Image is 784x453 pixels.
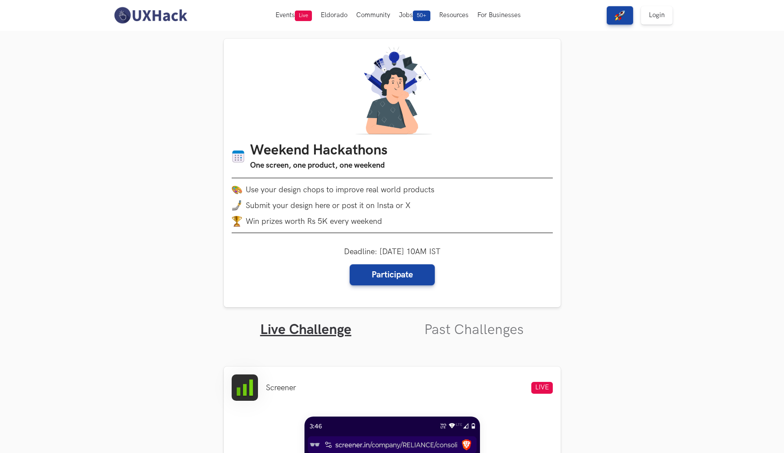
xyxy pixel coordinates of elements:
a: Login [641,6,673,25]
span: Submit your design here or post it on Insta or X [246,201,411,210]
li: Screener [266,383,296,392]
a: Live Challenge [260,321,351,338]
img: trophy.png [232,216,242,226]
a: Participate [350,264,435,285]
img: UXHack-logo.png [111,6,190,25]
img: palette.png [232,184,242,195]
a: Past Challenges [424,321,524,338]
li: Win prizes worth Rs 5K every weekend [232,216,553,226]
span: 50+ [413,11,430,21]
img: rocket [615,10,625,21]
li: Use your design chops to improve real world products [232,184,553,195]
span: Live [295,11,312,21]
img: Calendar icon [232,150,245,163]
span: LIVE [531,382,553,394]
img: mobile-in-hand.png [232,200,242,211]
h3: One screen, one product, one weekend [250,159,387,172]
img: A designer thinking [350,47,434,134]
h1: Weekend Hackathons [250,142,387,159]
ul: Tabs Interface [224,307,561,338]
div: Deadline: [DATE] 10AM IST [344,247,440,285]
